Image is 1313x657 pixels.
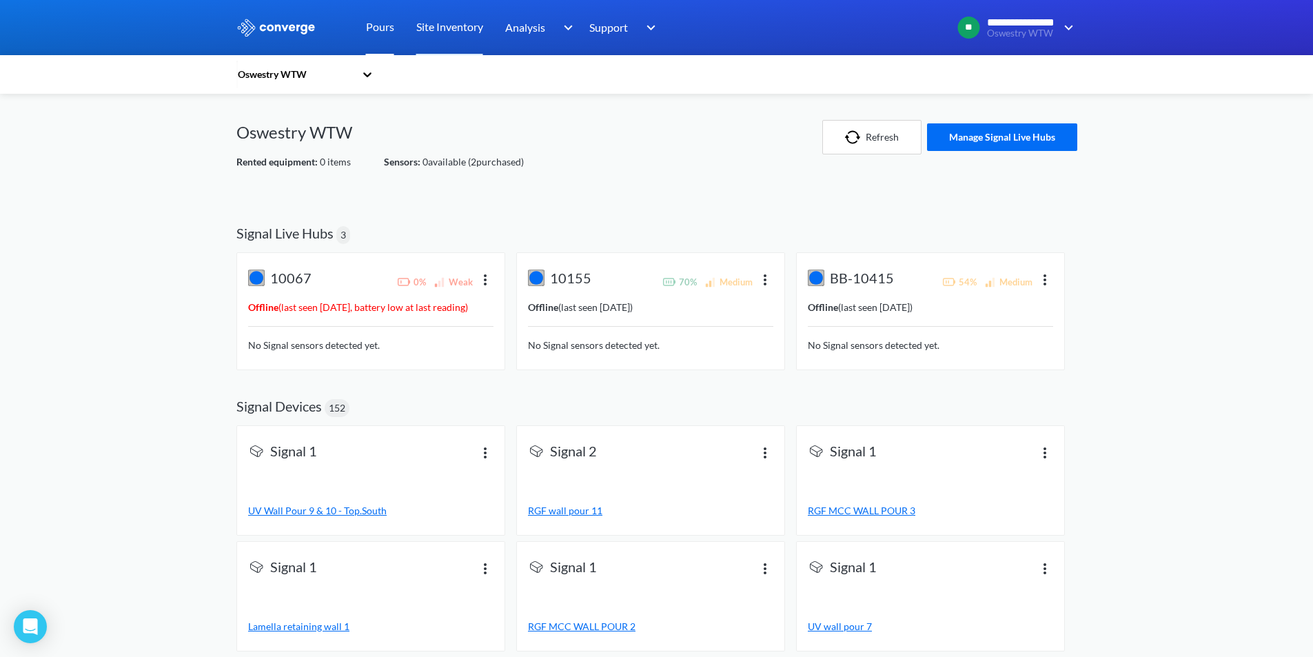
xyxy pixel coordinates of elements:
[942,275,956,289] img: Battery medium
[830,558,877,578] span: Signal 1
[554,19,576,36] img: downArrow.svg
[14,610,47,643] div: Open Intercom Messenger
[236,156,318,168] strong: Rented equipment:
[638,19,660,36] img: downArrow.svg
[236,121,352,143] h1: Oswestry WTW
[270,443,317,462] span: Signal 1
[340,228,346,243] span: 3
[477,271,493,287] img: more.svg
[528,558,544,575] img: signal-icon.svg
[248,619,493,634] a: Lamella retaining wall 1
[550,558,597,578] span: Signal 1
[477,444,493,461] img: more.svg
[589,19,628,36] span: Support
[987,28,1055,39] span: Oswestry WTW
[720,275,753,289] span: Medium
[808,270,824,286] img: live-hub.svg
[679,275,697,289] span: 70%
[248,301,278,313] strong: Offline
[528,620,635,632] span: RGF MCC WALL POUR 2
[528,443,544,459] img: signal-icon.svg
[397,275,411,289] img: Battery low
[528,339,660,351] span: No Signal sensors detected yet.
[270,558,317,578] span: Signal 1
[270,270,312,289] span: 10067
[845,130,866,144] img: icon-refresh.svg
[505,19,545,36] span: Analysis
[236,19,316,37] img: logo_ewhite.svg
[984,275,997,288] img: Network connectivity medium
[248,558,265,575] img: signal-icon.svg
[808,301,913,313] span: ( last seen [DATE] )
[248,620,349,632] span: Lamella retaining wall 1
[999,275,1032,289] span: Medium
[528,270,544,286] img: live-hub.svg
[830,270,894,289] span: BB-10415
[329,401,345,416] span: 152
[1055,19,1077,36] img: downArrow.svg
[248,443,265,459] img: signal-icon.svg
[757,271,773,287] img: more.svg
[384,156,420,168] strong: Sensors:
[236,398,322,414] h2: Signal Devices
[236,67,355,82] div: Oswestry WTW
[808,505,915,516] span: RGF MCC WALL POUR 3
[757,560,773,576] img: more.svg
[959,275,977,289] span: 54%
[808,301,838,313] strong: Offline
[528,619,773,634] a: RGF MCC WALL POUR 2
[477,560,493,576] img: more.svg
[528,505,602,516] span: RGF wall pour 11
[433,275,446,288] img: Network connectivity weak
[1037,271,1053,287] img: more.svg
[528,301,633,313] span: ( last seen [DATE] )
[830,443,877,462] span: Signal 1
[248,505,387,516] span: UV Wall Pour 9 & 10 - Top.South
[808,558,824,575] img: signal-icon.svg
[822,120,922,154] button: Refresh
[1037,444,1053,461] img: more.svg
[808,443,824,459] img: signal-icon.svg
[808,503,1053,518] a: RGF MCC WALL POUR 3
[757,444,773,461] img: more.svg
[528,503,773,518] a: RGF wall pour 11
[808,339,939,351] span: No Signal sensors detected yet.
[248,270,265,286] img: live-hub.svg
[704,275,717,288] img: Network connectivity medium
[384,156,524,168] span: 0 available ( 2 purchased)
[248,503,493,518] a: UV Wall Pour 9 & 10 - Top.South
[808,619,1053,634] a: UV wall pour 7
[1037,560,1053,576] img: more.svg
[808,620,872,632] span: UV wall pour 7
[449,275,473,289] span: Weak
[662,275,676,289] img: Battery strong
[248,301,468,313] span: ( last seen [DATE] , battery low at last reading)
[550,270,591,289] span: 10155
[236,225,334,241] h2: Signal Live Hubs
[927,123,1077,151] button: Manage Signal Live Hubs
[414,275,426,289] span: 0%
[236,156,351,168] span: 0 items
[550,443,597,462] span: Signal 2
[528,301,558,313] strong: Offline
[248,339,380,351] span: No Signal sensors detected yet.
